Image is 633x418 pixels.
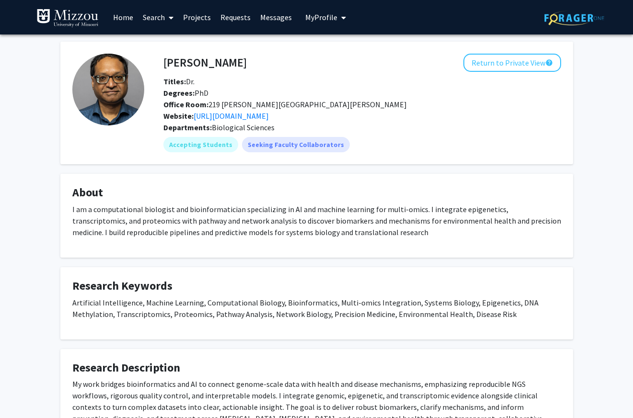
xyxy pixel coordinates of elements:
[545,57,553,68] mat-icon: help
[163,88,208,98] span: PhD
[163,137,238,152] mat-chip: Accepting Students
[544,11,604,25] img: ForagerOne Logo
[163,100,208,109] b: Office Room:
[463,54,561,72] button: Return to Private View
[72,361,561,375] h4: Research Description
[242,137,350,152] mat-chip: Seeking Faculty Collaborators
[163,77,186,86] b: Titles:
[36,9,99,28] img: University of Missouri Logo
[108,0,138,34] a: Home
[163,100,407,109] span: 219 [PERSON_NAME][GEOGRAPHIC_DATA][PERSON_NAME]
[72,54,144,125] img: Profile Picture
[305,12,337,22] span: My Profile
[178,0,216,34] a: Projects
[7,375,41,411] iframe: Chat
[72,203,561,238] p: I am a computational biologist and bioinformatician specializing in AI and machine learning for m...
[255,0,297,34] a: Messages
[72,279,561,293] h4: Research Keywords
[163,111,194,121] b: Website:
[72,297,561,320] p: Artificial Intelligence, Machine Learning, Computational Biology, Bioinformatics, Multi-omics Int...
[216,0,255,34] a: Requests
[163,77,195,86] span: Dr.
[163,88,195,98] b: Degrees:
[212,123,275,132] span: Biological Sciences
[194,111,269,121] a: Opens in a new tab
[138,0,178,34] a: Search
[163,123,212,132] b: Departments:
[72,186,561,200] h4: About
[163,54,247,71] h4: [PERSON_NAME]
